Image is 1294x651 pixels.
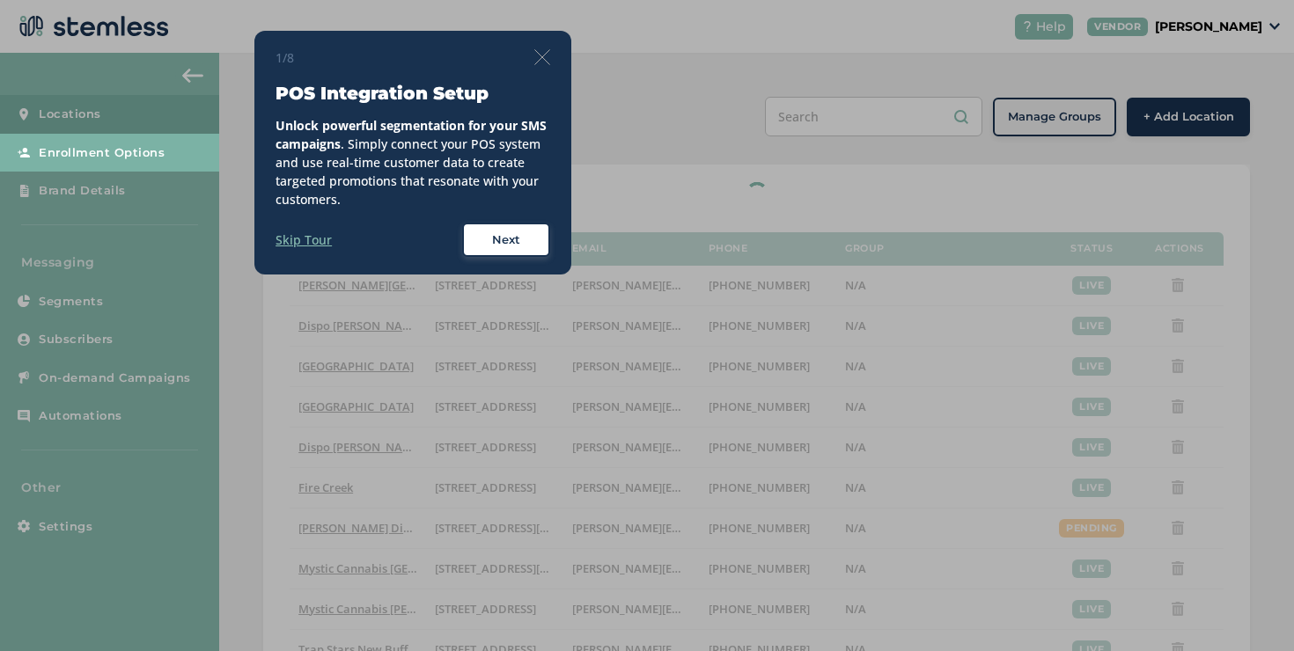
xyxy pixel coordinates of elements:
[492,231,520,249] span: Next
[276,116,550,208] div: . Simply connect your POS system and use real-time customer data to create targeted promotions th...
[276,230,332,249] label: Skip Tour
[534,49,550,65] img: icon-close-thin-accent-606ae9a3.svg
[39,144,165,162] span: Enrollment Options
[1206,567,1294,651] iframe: Chat Widget
[276,48,294,67] span: 1/8
[276,81,550,106] h3: POS Integration Setup
[462,223,550,258] button: Next
[276,117,547,152] strong: Unlock powerful segmentation for your SMS campaigns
